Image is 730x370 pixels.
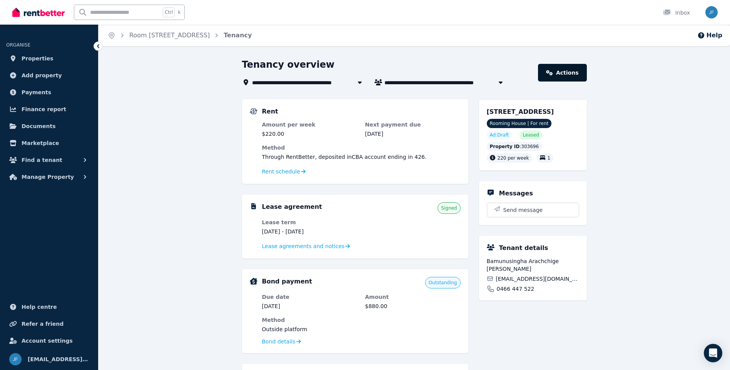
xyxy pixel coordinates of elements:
span: Refer a friend [22,319,63,328]
button: Send message [487,203,579,217]
span: Leased [523,132,539,138]
span: 220 per week [498,155,529,161]
span: Ctrl [163,7,175,17]
h5: Lease agreement [262,202,322,212]
span: Account settings [22,336,73,345]
span: Property ID [490,143,520,150]
span: Properties [22,54,53,63]
h5: Tenant details [499,243,548,253]
span: 0466 447 522 [497,285,535,293]
img: Bond Details [250,278,257,285]
span: Payments [22,88,51,97]
dd: $220.00 [262,130,357,138]
div: Open Intercom Messenger [704,344,722,362]
a: Room [STREET_ADDRESS] [129,32,210,39]
span: Manage Property [22,172,74,182]
span: Find a tenant [22,155,62,165]
span: [EMAIL_ADDRESS][DOMAIN_NAME] [496,275,579,283]
a: Bond details [262,338,301,345]
a: Add property [6,68,92,83]
a: Tenancy [224,32,252,39]
a: Rent schedule [262,168,306,175]
nav: Breadcrumb [99,25,261,46]
dt: Due date [262,293,357,301]
dt: Lease term [262,218,357,226]
a: Finance report [6,102,92,117]
span: Through RentBetter , deposited in CBA account ending in 426 . [262,154,427,160]
span: Outstanding [429,280,457,286]
dd: [DATE] - [DATE] [262,228,357,235]
span: [STREET_ADDRESS] [487,108,554,115]
span: Lease agreements and notices [262,242,345,250]
dd: Outside platform [262,325,357,333]
a: Lease agreements and notices [262,242,350,250]
img: jfamproperty@gmail.com [9,353,22,365]
span: Help centre [22,302,57,312]
a: Help centre [6,299,92,315]
span: Rooming House | For rent [487,119,552,128]
h5: Rent [262,107,278,116]
a: Actions [538,64,586,82]
img: Rental Payments [250,108,257,114]
span: Marketplace [22,138,59,148]
dt: Next payment due [365,121,461,128]
dt: Method [262,316,357,324]
span: Rent schedule [262,168,300,175]
h1: Tenancy overview [242,58,335,71]
img: jfamproperty@gmail.com [705,6,718,18]
span: Add property [22,71,62,80]
span: k [178,9,180,15]
dd: $880.00 [365,302,461,310]
span: Bond details [262,338,296,345]
span: ORGANISE [6,42,30,48]
a: Properties [6,51,92,66]
div: : 303696 [487,142,542,151]
button: Help [697,31,722,40]
h5: Bond payment [262,277,312,286]
span: [EMAIL_ADDRESS][DOMAIN_NAME] [28,355,89,364]
span: Bamunusingha Arachchige [PERSON_NAME] [487,257,579,273]
h5: Messages [499,189,533,198]
a: Marketplace [6,135,92,151]
a: Payments [6,85,92,100]
button: Find a tenant [6,152,92,168]
img: RentBetter [12,7,65,18]
dd: [DATE] [262,302,357,310]
a: Refer a friend [6,316,92,332]
div: Inbox [663,9,690,17]
span: Send message [503,206,543,214]
dt: Amount [365,293,461,301]
span: Finance report [22,105,66,114]
dt: Method [262,144,461,152]
dd: [DATE] [365,130,461,138]
a: Documents [6,118,92,134]
span: Documents [22,122,56,131]
span: Signed [441,205,457,211]
dt: Amount per week [262,121,357,128]
span: Ad: Draft [490,132,509,138]
a: Account settings [6,333,92,348]
span: 1 [548,155,551,161]
button: Manage Property [6,169,92,185]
